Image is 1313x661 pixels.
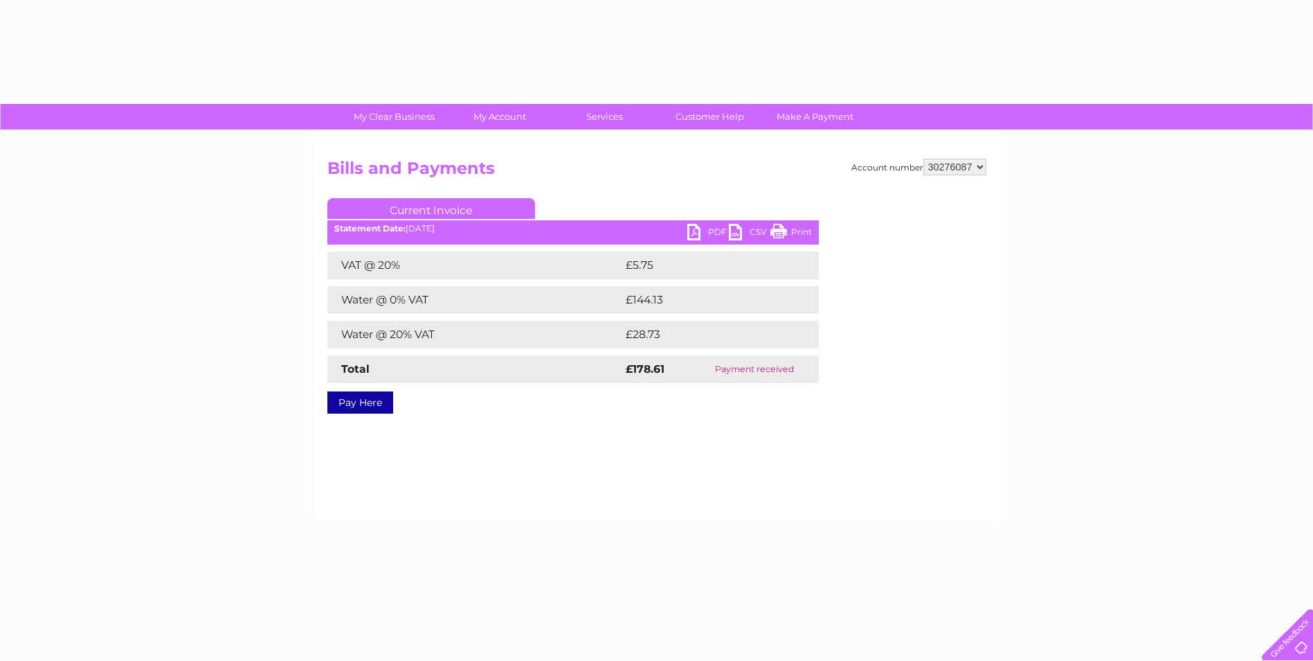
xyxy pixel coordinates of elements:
[770,224,812,244] a: Print
[341,362,370,376] strong: Total
[327,391,393,414] a: Pay Here
[622,252,786,279] td: £5.75
[327,198,535,219] a: Current Invoice
[622,286,793,314] td: £144.13
[622,321,790,349] td: £28.73
[758,104,872,130] a: Make A Payment
[690,355,818,383] td: Payment received
[327,252,622,279] td: VAT @ 20%
[327,286,622,314] td: Water @ 0% VAT
[729,224,770,244] a: CSV
[334,223,406,233] b: Statement Date:
[687,224,729,244] a: PDF
[327,224,819,233] div: [DATE]
[327,159,986,185] h2: Bills and Payments
[337,104,451,130] a: My Clear Business
[327,321,622,349] td: Water @ 20% VAT
[626,362,664,376] strong: £178.61
[851,159,986,175] div: Account number
[653,104,767,130] a: Customer Help
[547,104,662,130] a: Services
[442,104,556,130] a: My Account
